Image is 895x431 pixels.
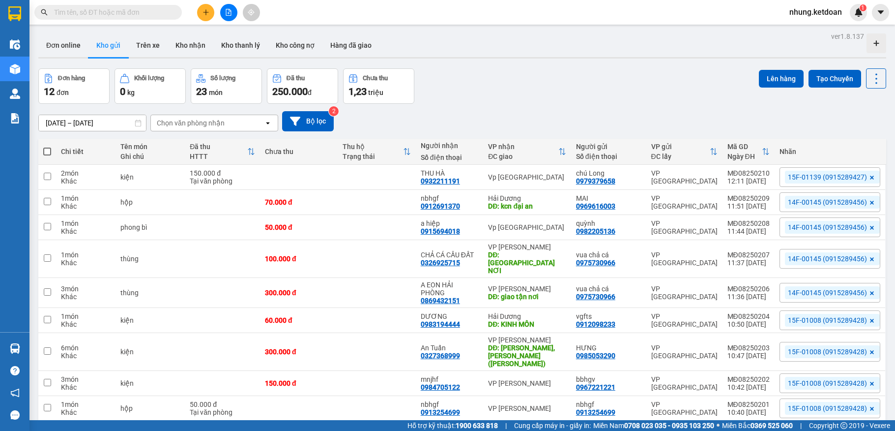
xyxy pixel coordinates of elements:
[488,243,566,251] div: VP [PERSON_NAME]
[421,154,479,161] div: Số điện thoại
[190,400,255,408] div: 50.000 đ
[727,312,770,320] div: MĐ08250204
[576,219,641,227] div: quỳnh
[488,251,566,275] div: DĐ: GIAO TÂN NƠI
[190,177,255,185] div: Tại văn phòng
[54,7,170,18] input: Tìm tên, số ĐT hoặc mã đơn
[190,153,247,160] div: HTTT
[267,68,338,104] button: Đã thu250.000đ
[197,4,214,21] button: plus
[225,9,232,16] span: file-add
[421,375,479,383] div: mnjhf
[808,70,861,88] button: Tạo Chuyến
[727,153,762,160] div: Ngày ĐH
[576,202,615,210] div: 0969616003
[8,6,21,21] img: logo-vxr
[576,194,641,202] div: MAI
[61,251,111,259] div: 1 món
[61,227,111,235] div: Khác
[800,420,802,431] span: |
[329,106,339,116] sup: 2
[343,68,414,104] button: Chưa thu1,23 triệu
[854,8,863,17] img: icon-new-feature
[488,143,558,151] div: VP nhận
[576,169,641,177] div: chú Long
[44,86,55,97] span: 12
[727,285,770,293] div: MĐ08250206
[722,420,793,431] span: Miền Bắc
[407,420,498,431] span: Hỗ trợ kỹ thuật:
[272,86,308,97] span: 250.000
[576,320,615,328] div: 0912098233
[61,375,111,383] div: 3 món
[727,352,770,360] div: 10:47 [DATE]
[488,312,566,320] div: Hải Dương
[196,86,207,97] span: 23
[190,169,255,177] div: 150.000 đ
[61,383,111,391] div: Khác
[651,153,710,160] div: ĐC lấy
[788,379,867,388] span: 15F-01008 (0915289428)
[368,89,383,96] span: triệu
[10,113,20,123] img: solution-icon
[788,173,867,182] span: 15F-01139 (0915289427)
[120,173,180,181] div: kiện
[421,142,479,150] div: Người nhận
[651,219,718,235] div: VP [GEOGRAPHIC_DATA]
[421,259,460,267] div: 0326925715
[646,139,722,165] th: Toggle SortBy
[727,251,770,259] div: MĐ08250207
[185,139,260,165] th: Toggle SortBy
[61,408,111,416] div: Khác
[651,143,710,151] div: VP gửi
[651,344,718,360] div: VP [GEOGRAPHIC_DATA]
[576,251,641,259] div: vua chả cá
[202,9,209,16] span: plus
[514,420,591,431] span: Cung cấp máy in - giấy in:
[120,198,180,206] div: hộp
[287,75,305,82] div: Đã thu
[488,320,566,328] div: DĐ: KINH MÔN
[727,383,770,391] div: 10:42 [DATE]
[120,86,125,97] span: 0
[61,259,111,267] div: Khác
[727,400,770,408] div: MĐ08250201
[10,343,20,354] img: warehouse-icon
[421,227,460,235] div: 0915694018
[61,320,111,328] div: Khác
[363,75,388,82] div: Chưa thu
[265,348,333,356] div: 300.000 đ
[727,219,770,227] div: MĐ08250208
[61,219,111,227] div: 1 món
[624,422,714,430] strong: 0708 023 035 - 0935 103 250
[421,408,460,416] div: 0913254699
[488,223,566,231] div: Vp [GEOGRAPHIC_DATA]
[872,4,889,21] button: caret-down
[120,348,180,356] div: kiện
[488,285,566,293] div: VP [PERSON_NAME]
[343,143,403,151] div: Thu hộ
[722,139,775,165] th: Toggle SortBy
[61,194,111,202] div: 1 món
[61,148,111,155] div: Chi tiết
[88,33,128,57] button: Kho gửi
[831,31,864,42] div: ver 1.8.137
[120,153,180,160] div: Ghi chú
[727,169,770,177] div: MĐ08250210
[780,148,880,155] div: Nhãn
[727,202,770,210] div: 11:51 [DATE]
[727,177,770,185] div: 12:11 [DATE]
[651,251,718,267] div: VP [GEOGRAPHIC_DATA]
[651,400,718,416] div: VP [GEOGRAPHIC_DATA]
[128,33,168,57] button: Trên xe
[265,198,333,206] div: 70.000 đ
[120,404,180,412] div: hộp
[488,153,558,160] div: ĐC giao
[788,316,867,325] span: 15F-01008 (0915289428)
[134,75,164,82] div: Khối lượng
[576,259,615,267] div: 0975730966
[41,9,48,16] span: search
[866,33,886,53] div: Tạo kho hàng mới
[265,255,333,263] div: 100.000 đ
[576,177,615,185] div: 0979379658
